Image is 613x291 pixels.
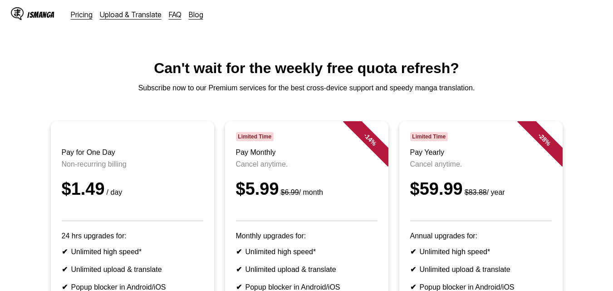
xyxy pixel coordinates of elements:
b: ✔ [236,248,242,256]
img: IsManga Logo [11,7,24,20]
p: Non-recurring billing [62,160,203,168]
div: IsManga [27,10,54,19]
p: Cancel anytime. [410,160,552,168]
div: - 28 % [517,112,571,167]
b: ✔ [410,266,416,273]
a: Upload & Translate [100,10,162,19]
b: ✔ [236,283,242,291]
b: ✔ [62,283,68,291]
li: Unlimited high speed* [62,247,203,256]
small: / year [463,188,505,196]
a: FAQ [169,10,181,19]
h1: Can't wait for the weekly free quota refresh? [7,60,606,77]
li: Unlimited upload & translate [236,265,378,274]
small: / day [105,188,123,196]
span: Limited Time [236,132,274,141]
span: Limited Time [410,132,448,141]
div: $1.49 [62,179,203,199]
s: $83.88 [465,188,487,196]
a: IsManga LogoIsManga [11,7,71,22]
div: $59.99 [410,179,552,199]
a: Pricing [71,10,93,19]
h3: Pay for One Day [62,148,203,157]
b: ✔ [410,283,416,291]
b: ✔ [62,248,68,256]
li: Unlimited high speed* [236,247,378,256]
s: $6.99 [281,188,299,196]
h3: Pay Yearly [410,148,552,157]
b: ✔ [236,266,242,273]
small: / month [279,188,323,196]
div: $5.99 [236,179,378,199]
li: Unlimited upload & translate [410,265,552,274]
h3: Pay Monthly [236,148,378,157]
li: Unlimited upload & translate [62,265,203,274]
p: Monthly upgrades for: [236,232,378,240]
li: Unlimited high speed* [410,247,552,256]
p: Annual upgrades for: [410,232,552,240]
p: 24 hrs upgrades for: [62,232,203,240]
p: Subscribe now to our Premium services for the best cross-device support and speedy manga translat... [7,84,606,92]
b: ✔ [62,266,68,273]
b: ✔ [410,248,416,256]
div: - 14 % [343,112,397,167]
a: Blog [189,10,203,19]
p: Cancel anytime. [236,160,378,168]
